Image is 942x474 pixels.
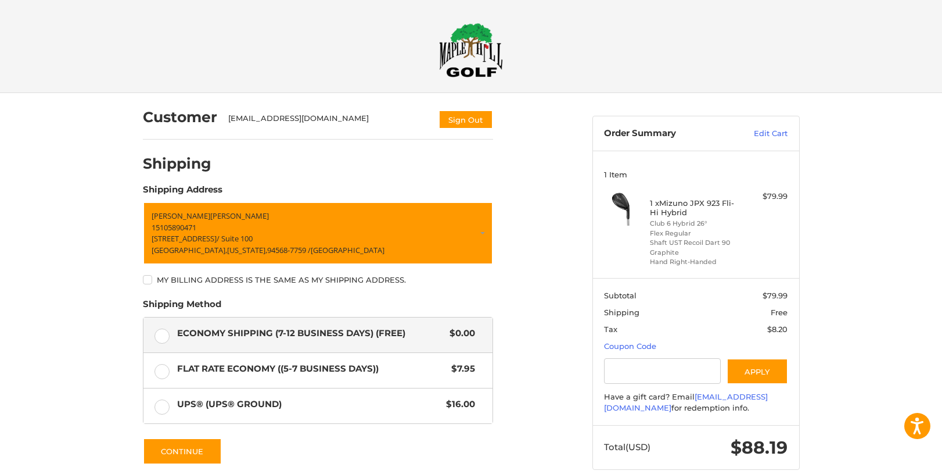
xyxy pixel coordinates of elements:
[438,110,493,129] button: Sign Out
[143,438,222,465] button: Continue
[143,183,222,202] legend: Shipping Address
[441,398,476,411] span: $16.00
[210,211,269,221] span: [PERSON_NAME]
[227,245,267,255] span: [US_STATE],
[771,308,788,317] span: Free
[217,233,253,244] span: / Suite 100
[650,257,739,267] li: Hand Right-Handed
[604,391,788,414] div: Have a gift card? Email for redemption info.
[604,308,639,317] span: Shipping
[177,327,444,340] span: Economy Shipping (7-12 Business Days) (Free)
[604,291,637,300] span: Subtotal
[439,23,503,77] img: Maple Hill Golf
[143,202,493,265] a: Enter or select a different address
[143,155,211,173] h2: Shipping
[650,198,739,218] h4: 1 x Mizuno JPX 923 Fli-Hi Hybrid
[604,441,650,452] span: Total (USD)
[604,341,656,351] a: Coupon Code
[152,222,196,233] span: 15105890471
[727,358,788,384] button: Apply
[152,233,217,244] span: [STREET_ADDRESS]
[650,219,739,229] li: Club 6 Hybrid 26°
[446,362,476,376] span: $7.95
[143,108,217,126] h2: Customer
[604,325,617,334] span: Tax
[143,275,493,284] label: My billing address is the same as my shipping address.
[604,128,729,140] h3: Order Summary
[228,113,427,129] div: [EMAIL_ADDRESS][DOMAIN_NAME]
[763,291,788,300] span: $79.99
[152,245,227,255] span: [GEOGRAPHIC_DATA],
[152,211,210,221] span: [PERSON_NAME]
[742,191,788,202] div: $79.99
[729,128,788,140] a: Edit Cart
[604,170,788,179] h3: 1 Item
[604,358,721,384] input: Gift Certificate or Coupon Code
[177,362,446,376] span: Flat Rate Economy ((5-7 Business Days))
[767,325,788,334] span: $8.20
[650,238,739,257] li: Shaft UST Recoil Dart 90 Graphite
[177,398,441,411] span: UPS® (UPS® Ground)
[650,229,739,238] li: Flex Regular
[731,437,788,458] span: $88.19
[143,298,221,316] legend: Shipping Method
[267,245,311,255] span: 94568-7759 /
[311,245,384,255] span: [GEOGRAPHIC_DATA]
[444,327,476,340] span: $0.00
